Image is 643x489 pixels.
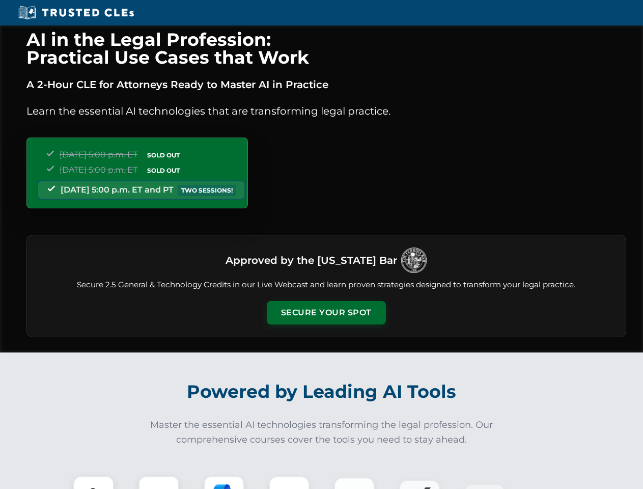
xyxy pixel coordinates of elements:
p: A 2-Hour CLE for Attorneys Ready to Master AI in Practice [26,76,626,93]
span: SOLD OUT [144,165,183,176]
p: Secure 2.5 General & Technology Credits in our Live Webcast and learn proven strategies designed ... [39,279,613,291]
span: SOLD OUT [144,150,183,160]
button: Secure Your Spot [267,301,386,324]
h3: Approved by the [US_STATE] Bar [226,251,397,269]
h1: AI in the Legal Profession: Practical Use Cases that Work [26,31,626,66]
img: Logo [401,248,427,273]
h2: Powered by Leading AI Tools [40,374,604,410]
p: Master the essential AI technologies transforming the legal profession. Our comprehensive courses... [144,418,500,447]
img: Trusted CLEs [15,5,137,20]
span: [DATE] 5:00 p.m. ET [60,150,137,159]
p: Learn the essential AI technologies that are transforming legal practice. [26,103,626,119]
span: [DATE] 5:00 p.m. ET [60,165,137,175]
